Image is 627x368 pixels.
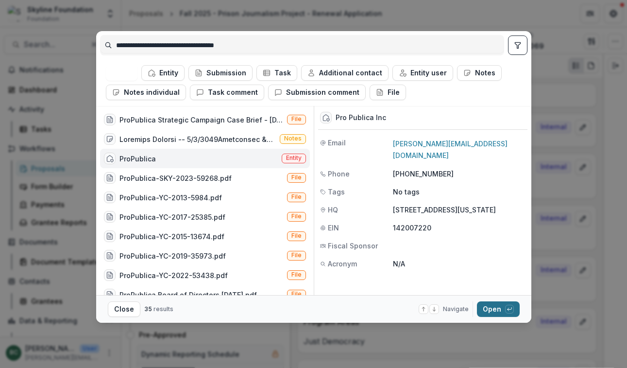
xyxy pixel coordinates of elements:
span: 35 [144,305,152,313]
button: Submission comment [268,85,366,100]
div: ProPublica Strategic Campaign Case Brief - [DATE] (compressed).pdf [119,115,283,125]
span: Email [328,138,346,148]
button: Notes [457,65,502,81]
span: EIN [328,223,339,233]
a: [PERSON_NAME][EMAIL_ADDRESS][DOMAIN_NAME] [393,140,508,159]
button: Additional contact [301,65,389,81]
p: [STREET_ADDRESS][US_STATE] [393,205,525,215]
span: File [291,174,302,181]
button: Entity [141,65,185,81]
span: File [291,232,302,239]
p: No tags [393,187,420,197]
button: All [106,65,137,81]
p: [PHONE_NUMBER] [393,169,525,179]
span: Fiscal Sponsor [328,241,378,251]
button: File [370,85,406,100]
span: File [291,193,302,200]
button: Task [256,65,297,81]
button: Notes individual [106,85,186,100]
button: Submission [188,65,253,81]
div: ProPublica Board of Directors [DATE].pdf [119,290,257,300]
div: ProPublica-SKY-2023-59268.pdf [119,173,232,183]
span: File [291,116,302,123]
span: Entity [286,155,302,161]
p: N/A [393,259,525,269]
div: Pro Publica Inc [336,114,386,122]
span: Tags [328,187,345,197]
div: ProPublica-YC-2013-5984.pdf [119,193,222,203]
span: Acronym [328,259,357,269]
div: ProPublica-YC-2022-53438.pdf [119,270,228,280]
span: Phone [328,169,350,179]
span: results [153,305,173,313]
span: Navigate [443,305,469,314]
p: 142007220 [393,223,525,233]
div: ProPublica [119,154,156,164]
button: Close [108,301,140,317]
span: Notes [284,135,302,142]
button: Entity user [392,65,453,81]
button: toggle filters [508,35,527,55]
button: Open [477,301,520,317]
div: ProPublica-YC-2019-35973.pdf [119,251,226,261]
div: Loremips Dolorsi -- 5/3/3049Ametconsec &adi; Elitseddoeiusm TemporIncididun Utlaboreet Doloremagn... [119,134,276,144]
div: ProPublica-YC-2015-13674.pdf [119,231,224,242]
span: File [291,271,302,278]
div: ProPublica-YC-2017-25385.pdf [119,212,225,222]
span: File [291,291,302,298]
button: Task comment [190,85,264,100]
span: HQ [328,205,338,215]
span: File [291,213,302,220]
span: File [291,252,302,259]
